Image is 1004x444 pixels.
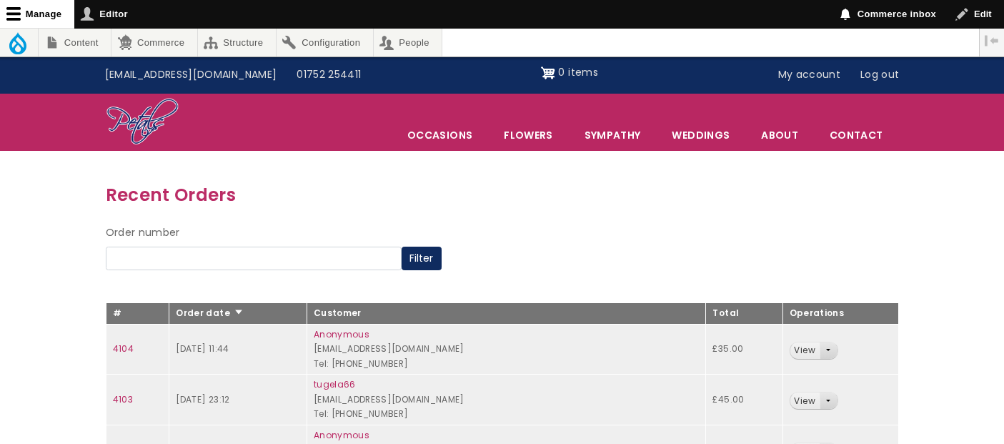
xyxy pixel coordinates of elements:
[307,303,706,325] th: Customer
[176,393,229,405] time: [DATE] 23:12
[790,393,820,409] a: View
[113,393,133,405] a: 4103
[307,375,706,425] td: [EMAIL_ADDRESS][DOMAIN_NAME] Tel: [PHONE_NUMBER]
[106,181,899,209] h3: Recent Orders
[782,303,898,325] th: Operations
[111,29,197,56] a: Commerce
[850,61,909,89] a: Log out
[374,29,442,56] a: People
[706,303,782,325] th: Total
[113,342,134,355] a: 4104
[198,29,276,56] a: Structure
[106,225,180,242] label: Order number
[706,324,782,375] td: £35.00
[106,97,179,147] img: Home
[768,61,851,89] a: My account
[657,120,745,150] span: Weddings
[314,429,369,441] a: Anonymous
[39,29,111,56] a: Content
[307,324,706,375] td: [EMAIL_ADDRESS][DOMAIN_NAME] Tel: [PHONE_NUMBER]
[790,342,820,359] a: View
[489,120,567,150] a: Flowers
[746,120,813,150] a: About
[541,61,555,84] img: Shopping cart
[815,120,898,150] a: Contact
[541,61,598,84] a: Shopping cart 0 items
[95,61,287,89] a: [EMAIL_ADDRESS][DOMAIN_NAME]
[570,120,656,150] a: Sympathy
[176,342,229,355] time: [DATE] 11:44
[314,328,369,340] a: Anonymous
[287,61,371,89] a: 01752 254411
[277,29,373,56] a: Configuration
[392,120,487,150] span: Occasions
[314,378,356,390] a: tugela66
[402,247,442,271] button: Filter
[176,307,244,319] a: Order date
[558,65,597,79] span: 0 items
[106,303,169,325] th: #
[706,375,782,425] td: £45.00
[980,29,1004,53] button: Vertical orientation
